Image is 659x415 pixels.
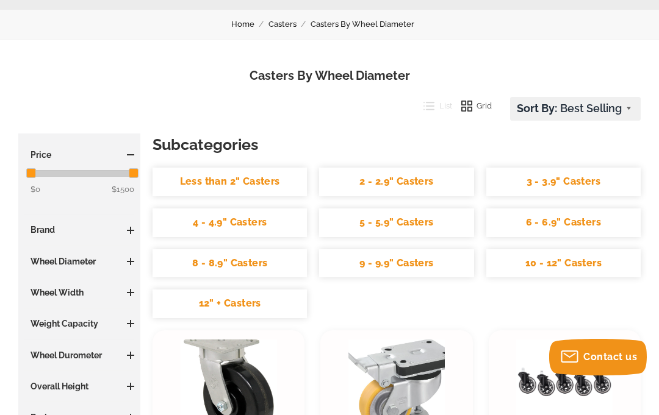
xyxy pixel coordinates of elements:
[24,349,134,361] h3: Wheel Durometer
[153,168,307,196] a: Less than 2" Casters
[24,255,134,268] h3: Wheel Diameter
[414,97,452,115] button: List
[24,149,134,161] h3: Price
[24,380,134,392] h3: Overall Height
[24,286,134,299] h3: Wheel Width
[311,18,428,31] a: Casters By Wheel Diameter
[319,249,474,278] a: 9 - 9.9" Casters
[31,185,40,194] span: $0
[319,168,474,196] a: 2 - 2.9" Casters
[268,18,311,31] a: Casters
[112,183,134,196] span: $1500
[549,339,647,375] button: Contact us
[452,97,492,115] button: Grid
[18,67,641,85] h1: Casters By Wheel Diameter
[24,224,134,236] h3: Brand
[486,168,641,196] a: 3 - 3.9" Casters
[153,208,307,237] a: 4 - 4.9" Casters
[153,289,307,318] a: 12" + Casters
[486,249,641,278] a: 10 - 12" Casters
[231,18,268,31] a: Home
[153,249,307,278] a: 8 - 8.9" Casters
[153,133,641,155] h3: Subcategories
[319,208,474,237] a: 5 - 5.9" Casters
[24,317,134,330] h3: Weight Capacity
[486,208,641,237] a: 6 - 6.9" Casters
[583,351,637,363] span: Contact us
